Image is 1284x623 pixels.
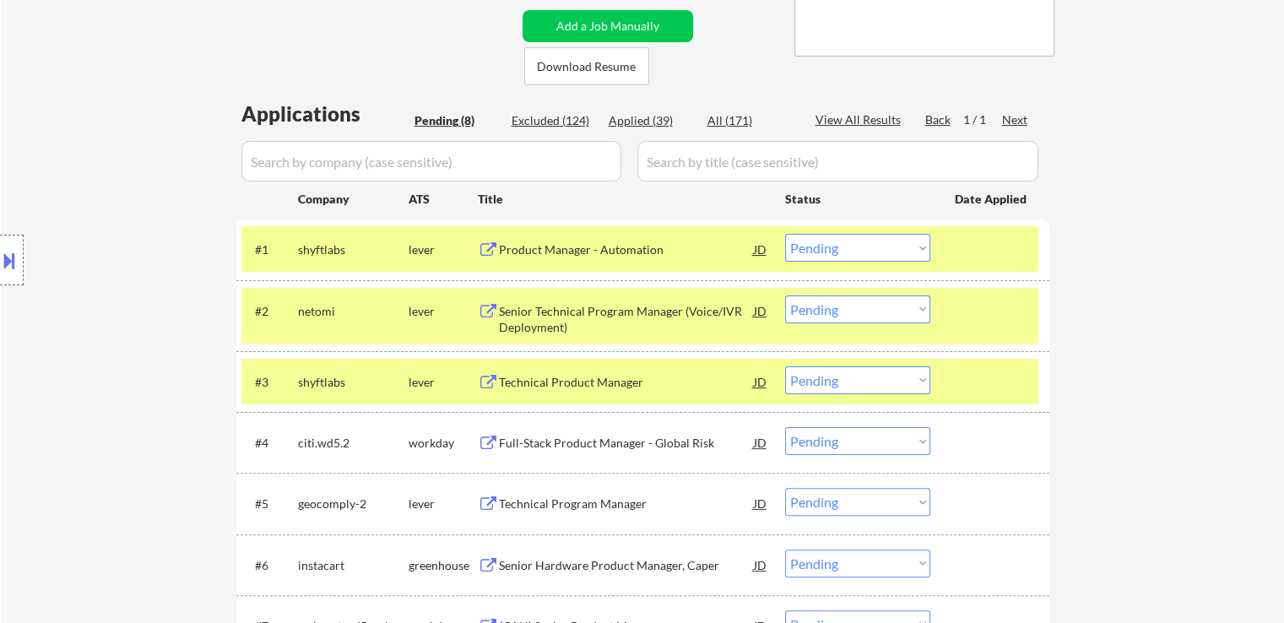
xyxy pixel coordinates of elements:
[298,303,409,320] div: netomi
[523,10,693,42] button: Add a Job Manually
[409,303,478,320] div: lever
[752,488,769,518] div: JD
[255,496,284,512] div: #5
[499,496,754,512] div: Technical Program Manager
[409,374,478,391] div: lever
[478,191,769,208] div: Title
[815,111,906,128] div: View All Results
[609,112,693,129] div: Applied (39)
[298,496,409,512] div: geocomply-2
[298,557,409,574] div: instacart
[512,112,596,129] div: Excluded (124)
[524,47,649,85] button: Download Resume
[241,104,409,124] div: Applications
[414,112,499,129] div: Pending (8)
[409,435,478,452] div: workday
[409,496,478,512] div: lever
[499,303,754,336] div: Senior Technical Program Manager (Voice/IVR Deployment)
[785,183,930,214] div: Status
[637,141,1038,181] input: Search by title (case sensitive)
[409,191,478,208] div: ATS
[752,366,769,397] div: JD
[255,557,284,574] div: #6
[298,191,409,208] div: Company
[499,435,754,452] div: Full-Stack Product Manager - Global Risk
[409,241,478,258] div: lever
[955,191,1029,208] div: Date Applied
[499,557,754,574] div: Senior Hardware Product Manager, Caper
[1002,111,1029,128] div: Next
[409,557,478,574] div: greenhouse
[298,374,409,391] div: shyftlabs
[925,111,952,128] div: Back
[241,141,621,181] input: Search by company (case sensitive)
[298,435,409,452] div: citi.wd5.2
[752,427,769,458] div: JD
[752,234,769,264] div: JD
[499,374,754,391] div: Technical Product Manager
[255,435,284,452] div: #4
[499,241,754,258] div: Product Manager - Automation
[752,295,769,326] div: JD
[298,241,409,258] div: shyftlabs
[707,112,792,129] div: All (171)
[752,550,769,580] div: JD
[963,111,1002,128] div: 1 / 1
